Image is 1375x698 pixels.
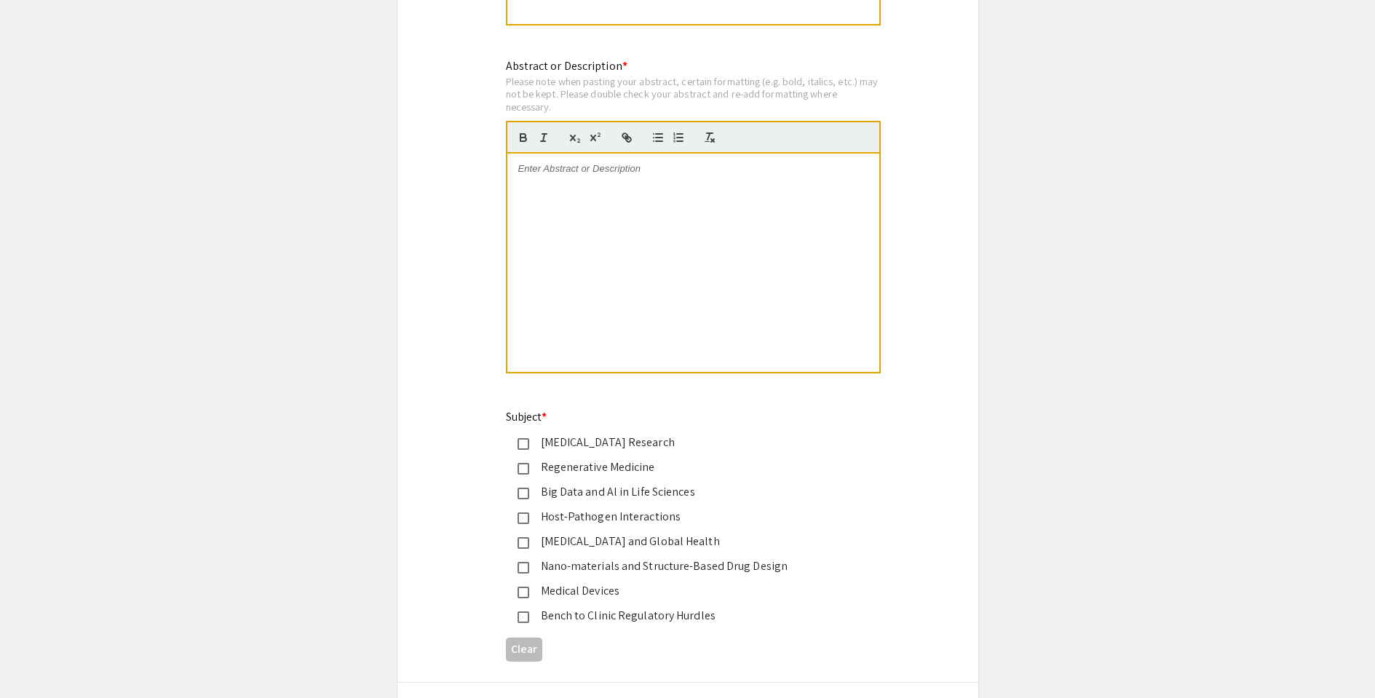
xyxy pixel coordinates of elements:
div: [MEDICAL_DATA] and Global Health [529,533,835,550]
button: Clear [506,638,542,662]
div: Host-Pathogen Interactions [529,508,835,526]
mat-label: Subject [506,409,547,424]
div: Please note when pasting your abstract, certain formatting (e.g. bold, italics, etc.) may not be ... [506,75,881,114]
div: Bench to Clinic Regulatory Hurdles [529,607,835,624]
div: Medical Devices [529,582,835,600]
div: Nano-materials and Structure-Based Drug Design [529,558,835,575]
div: [MEDICAL_DATA] Research [529,434,835,451]
div: Big Data and Al in Life Sciences [529,483,835,501]
iframe: Chat [11,632,62,687]
mat-label: Abstract or Description [506,58,627,74]
div: Regenerative Medicine [529,459,835,476]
